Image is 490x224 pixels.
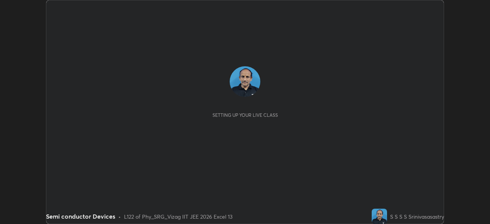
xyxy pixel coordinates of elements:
div: S S S S Srinivasasastry [390,213,444,221]
div: • [118,213,121,221]
div: L122 of Phy_SRG_Vizag IIT JEE 2026 Excel 13 [124,213,232,221]
img: db7463c15c9c462fb0e001d81a527131.jpg [372,209,387,224]
img: db7463c15c9c462fb0e001d81a527131.jpg [230,66,260,97]
div: Semi conductor Devices [46,212,115,221]
div: Setting up your live class [212,112,278,118]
